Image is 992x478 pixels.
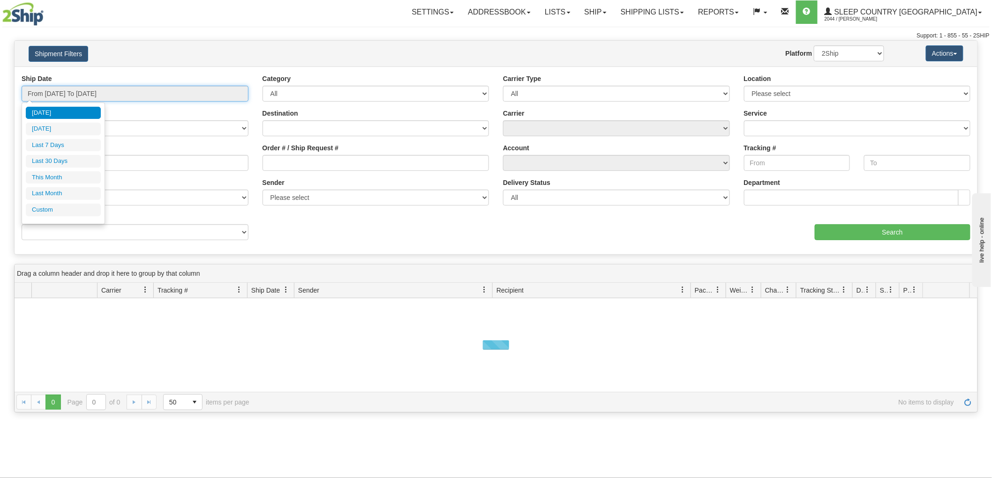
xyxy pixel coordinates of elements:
span: Ship Date [251,286,280,295]
a: Recipient filter column settings [675,282,691,298]
span: Tracking Status [800,286,841,295]
span: Pickup Status [903,286,911,295]
a: Weight filter column settings [745,282,761,298]
span: 50 [169,397,181,407]
label: Category [263,74,291,83]
img: logo2044.jpg [2,2,44,26]
a: Tracking # filter column settings [231,282,247,298]
a: Carrier filter column settings [137,282,153,298]
a: Sleep Country [GEOGRAPHIC_DATA] 2044 / [PERSON_NAME] [818,0,989,24]
span: select [187,395,202,410]
label: Carrier Type [503,74,541,83]
span: Sender [298,286,319,295]
span: Carrier [101,286,121,295]
a: Lists [538,0,577,24]
span: Sleep Country [GEOGRAPHIC_DATA] [832,8,977,16]
label: Carrier [503,109,525,118]
li: Last 7 Days [26,139,101,152]
label: Department [744,178,781,187]
label: Account [503,143,529,153]
button: Actions [926,45,963,61]
div: grid grouping header [15,265,977,283]
label: Tracking # [744,143,776,153]
a: Addressbook [461,0,538,24]
label: Delivery Status [503,178,550,187]
span: 2044 / [PERSON_NAME] [825,15,895,24]
a: Ship [578,0,614,24]
span: Page 0 [45,395,60,410]
a: Tracking Status filter column settings [836,282,852,298]
li: Custom [26,204,101,216]
span: Tracking # [158,286,188,295]
span: Recipient [496,286,524,295]
div: Support: 1 - 855 - 55 - 2SHIP [2,32,990,40]
span: No items to display [263,398,954,406]
label: Location [744,74,771,83]
a: Charge filter column settings [780,282,796,298]
a: Refresh [961,395,976,410]
li: This Month [26,171,101,184]
label: Service [744,109,767,118]
a: Packages filter column settings [710,282,726,298]
input: To [864,155,970,171]
label: Order # / Ship Request # [263,143,339,153]
span: items per page [163,394,249,410]
li: Last Month [26,187,101,200]
button: Shipment Filters [29,46,88,62]
a: Settings [405,0,461,24]
span: Packages [695,286,714,295]
a: Shipping lists [614,0,691,24]
li: [DATE] [26,123,101,135]
label: Destination [263,109,298,118]
a: Sender filter column settings [476,282,492,298]
input: From [744,155,850,171]
a: Reports [691,0,746,24]
a: Ship Date filter column settings [278,282,294,298]
span: Weight [730,286,750,295]
input: Search [815,224,970,240]
span: Charge [765,286,785,295]
span: Page of 0 [68,394,120,410]
label: Sender [263,178,285,187]
iframe: chat widget [970,191,991,287]
span: Delivery Status [857,286,864,295]
span: Shipment Issues [880,286,888,295]
div: live help - online [7,8,87,15]
label: Platform [786,49,812,58]
li: [DATE] [26,107,101,119]
li: Last 30 Days [26,155,101,168]
span: Page sizes drop down [163,394,203,410]
label: Ship Date [22,74,52,83]
a: Delivery Status filter column settings [860,282,876,298]
a: Pickup Status filter column settings [907,282,923,298]
a: Shipment Issues filter column settings [883,282,899,298]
